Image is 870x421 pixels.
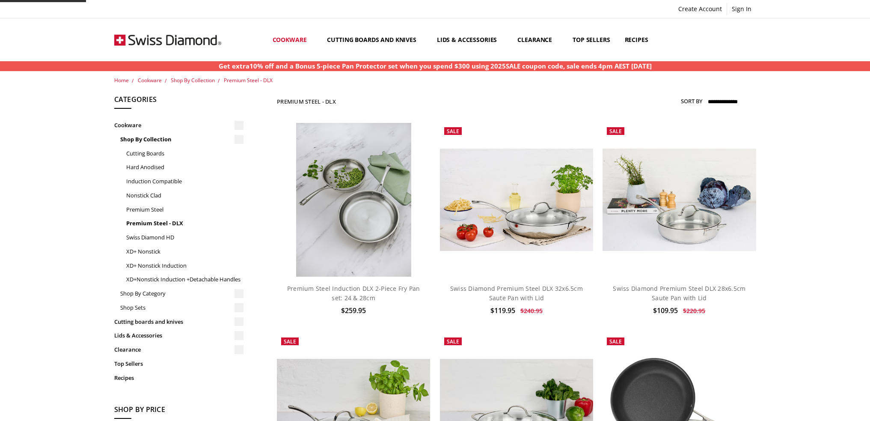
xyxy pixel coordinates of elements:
[450,284,583,302] a: Swiss Diamond Premium Steel DLX 32x6.5cm Saute Pan with Lid
[114,118,243,132] a: Cookware
[114,328,243,343] a: Lids & Accessories
[120,132,243,146] a: Shop By Collection
[727,3,756,15] a: Sign In
[171,77,215,84] a: Shop By Collection
[520,307,543,315] span: $240.95
[114,371,243,385] a: Recipes
[126,160,243,174] a: Hard Anodised
[653,306,678,315] span: $109.95
[430,21,510,59] a: Lids & Accessories
[126,203,243,217] a: Premium Steel
[114,18,221,61] img: Free Shipping On Every Order
[603,123,756,276] a: Swiss Diamond Premium Steel DLX 28x6.5cm Saute Pan with Lid
[490,306,515,315] span: $119.95
[440,149,593,251] img: Swiss Diamond Premium Steel DLX 32x6.5cm Saute Pan with Lid
[447,128,459,135] span: Sale
[618,21,656,59] a: Recipes
[126,188,243,203] a: Nonstick Clad
[609,338,622,345] span: Sale
[126,272,243,287] a: XD+Nonstick Induction +Detachable Handles
[565,21,617,59] a: Top Sellers
[284,338,296,345] span: Sale
[674,3,727,15] a: Create Account
[681,94,702,108] label: Sort By
[120,287,243,301] a: Shop By Category
[126,230,243,245] a: Swiss Diamond HD
[440,123,593,276] a: Swiss Diamond Premium Steel DLX 32x6.5cm Saute Pan with Lid
[126,146,243,161] a: Cutting Boards
[447,338,459,345] span: Sale
[126,245,243,259] a: XD+ Nonstick
[320,21,430,59] a: Cutting boards and knives
[341,306,366,315] span: $259.95
[114,94,243,109] h5: Categories
[120,301,243,315] a: Shop Sets
[683,307,705,315] span: $220.95
[138,77,162,84] a: Cookware
[126,216,243,230] a: Premium Steel - DLX
[219,61,652,71] p: Get extra10% off and a Bonus 5-piece Pan Protector set when you spend $300 using 2025SALE coupon ...
[296,123,411,276] img: Premium steel DLX 2pc fry pan set (28 and 24cm) life style shot
[114,77,129,84] a: Home
[114,404,243,419] h5: Shop By Price
[609,128,622,135] span: Sale
[265,21,320,59] a: Cookware
[114,357,243,371] a: Top Sellers
[224,77,273,84] a: Premium Steel - DLX
[126,259,243,273] a: XD+ Nonstick Induction
[114,315,243,329] a: Cutting boards and knives
[603,149,756,251] img: Swiss Diamond Premium Steel DLX 28x6.5cm Saute Pan with Lid
[510,21,565,59] a: Clearance
[277,123,430,276] a: Premium steel DLX 2pc fry pan set (28 and 24cm) life style shot
[287,284,420,302] a: Premium Steel Induction DLX 2-Piece Fry Pan set: 24 & 28cm
[277,98,336,105] h1: Premium Steel - DLX
[613,284,745,302] a: Swiss Diamond Premium Steel DLX 28x6.5cm Saute Pan with Lid
[114,343,243,357] a: Clearance
[126,174,243,188] a: Induction Compatible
